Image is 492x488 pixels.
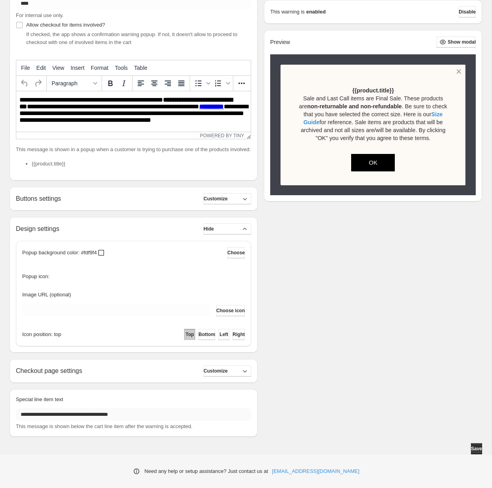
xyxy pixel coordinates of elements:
[161,77,175,90] button: Align right
[16,396,63,402] span: Special line item text
[244,132,251,139] div: Resize
[37,65,46,71] span: Edit
[471,443,482,454] button: Save
[186,331,194,338] span: Top
[219,331,228,338] span: Left
[91,65,108,71] span: Format
[16,195,61,202] h2: Buttons settings
[175,77,188,90] button: Justify
[270,39,290,46] h2: Preview
[104,77,117,90] button: Bold
[218,329,229,340] button: Left
[22,330,61,338] span: Icon position: top
[26,22,105,28] span: Allow checkout for items involved?
[18,77,31,90] button: Undo
[115,65,128,71] span: Tools
[21,65,30,71] span: File
[204,193,251,204] button: Customize
[235,77,248,90] button: More...
[272,467,359,475] a: [EMAIL_ADDRESS][DOMAIN_NAME]
[16,423,192,429] span: This message is shown below the cart line item after the warning is accepted.
[227,250,245,256] span: Choose
[48,77,100,90] button: Formats
[31,77,45,90] button: Redo
[184,329,195,340] button: Top
[204,223,251,234] button: Hide
[200,133,244,138] a: Powered by Tiny
[204,368,228,374] span: Customize
[436,37,476,48] button: Show modal
[32,160,251,168] li: {{product.title}}
[459,9,476,15] span: Disable
[22,273,50,281] span: Popup icon:
[216,307,245,314] span: Choose icon
[198,331,215,338] span: Bottom
[16,12,63,18] span: For internal use only.
[233,331,245,338] span: Right
[471,446,482,452] span: Save
[304,111,443,125] a: Size Guide
[459,6,476,17] button: Disable
[22,292,71,298] span: Image URL (optional)
[117,77,131,90] button: Italic
[204,365,251,377] button: Customize
[52,80,90,86] span: Paragraph
[351,154,395,171] button: OK
[16,91,251,132] iframe: Rich Text Area
[204,226,214,232] span: Hide
[148,77,161,90] button: Align center
[448,39,476,45] span: Show modal
[294,94,452,142] p: Sale and Last Call items are Final Sale. These products are . Be sure to check that you have sele...
[307,103,402,110] strong: non-returnable and non-refundable
[71,65,85,71] span: Insert
[134,77,148,90] button: Align left
[352,87,394,94] strong: {{product.title}}
[22,249,97,257] p: Popup background color: #fdf9f4
[306,8,326,16] strong: enabled
[270,8,305,16] p: This warning is
[233,329,245,340] button: Right
[16,146,251,154] p: This message is shown in a popup when a customer is trying to purchase one of the products involved:
[16,225,59,232] h2: Design settings
[16,367,82,375] h2: Checkout page settings
[26,31,237,45] span: If checked, the app shows a confirmation warning popup. If not, it doesn't allow to proceed to ch...
[216,305,245,316] button: Choose icon
[198,329,215,340] button: Bottom
[192,77,211,90] div: Bullet list
[227,247,245,258] button: Choose
[134,65,147,71] span: Table
[52,65,64,71] span: View
[211,77,231,90] div: Numbered list
[204,196,228,202] span: Customize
